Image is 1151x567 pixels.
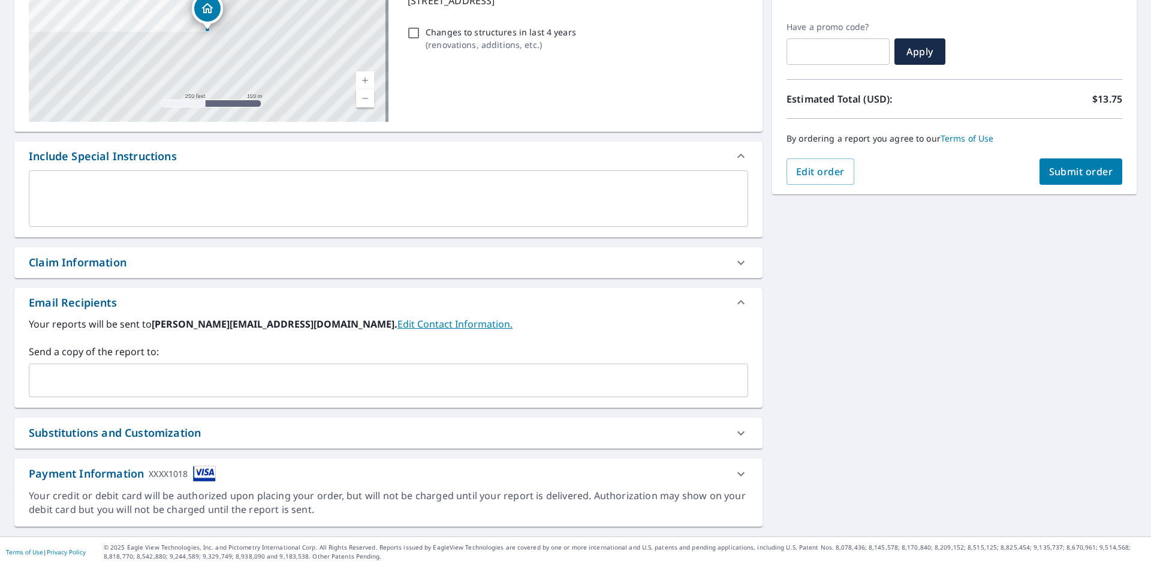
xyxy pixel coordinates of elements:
span: Edit order [796,165,845,178]
div: XXXX1018 [149,466,188,482]
p: By ordering a report you agree to our [787,133,1122,144]
span: Submit order [1049,165,1113,178]
label: Your reports will be sent to [29,317,748,331]
p: | [6,548,86,556]
p: Changes to structures in last 4 years [426,26,576,38]
div: Substitutions and Customization [29,425,201,441]
div: Claim Information [14,247,763,278]
p: $13.75 [1092,92,1122,106]
a: Current Level 17, Zoom Out [356,89,374,107]
img: cardImage [193,466,216,482]
a: Privacy Policy [47,548,86,556]
label: Send a copy of the report to: [29,344,748,359]
a: Terms of Use [941,133,994,144]
div: Email Recipients [29,295,117,311]
button: Submit order [1039,158,1123,185]
div: Email Recipients [14,288,763,317]
a: EditContactInfo [397,317,513,331]
div: Claim Information [29,254,126,271]
p: © 2025 Eagle View Technologies, Inc. and Pictometry International Corp. All Rights Reserved. Repo... [104,543,1145,561]
div: Payment Information [29,466,216,482]
div: Payment InformationXXXX1018cardImage [14,458,763,489]
div: Include Special Instructions [14,142,763,170]
p: Estimated Total (USD): [787,92,954,106]
p: ( renovations, additions, etc. ) [426,38,576,51]
a: Current Level 17, Zoom In [356,71,374,89]
label: Have a promo code? [787,22,890,32]
button: Apply [894,38,945,65]
a: Terms of Use [6,548,43,556]
b: [PERSON_NAME][EMAIL_ADDRESS][DOMAIN_NAME]. [152,317,397,331]
span: Apply [904,45,936,58]
button: Edit order [787,158,854,185]
div: Include Special Instructions [29,148,177,164]
div: Substitutions and Customization [14,418,763,448]
div: Your credit or debit card will be authorized upon placing your order, but will not be charged unt... [29,489,748,517]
